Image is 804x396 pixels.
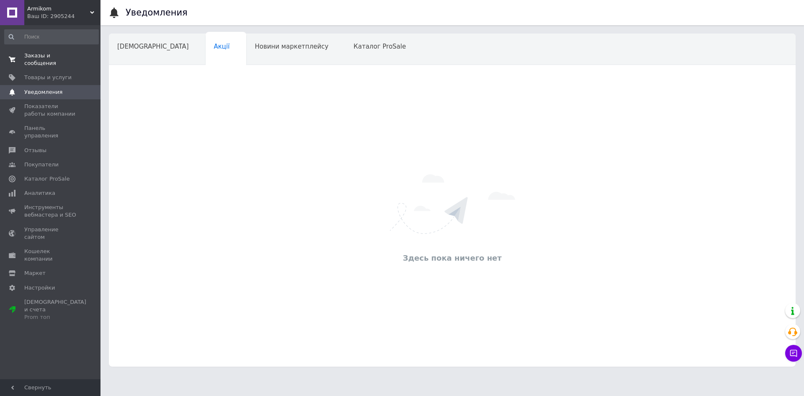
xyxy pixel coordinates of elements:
[117,43,189,50] span: [DEMOGRAPHIC_DATA]
[113,253,791,263] div: Здесь пока ничего нет
[24,147,46,154] span: Отзывы
[24,298,86,321] span: [DEMOGRAPHIC_DATA] и счета
[24,204,77,219] span: Инструменты вебмастера и SEO
[24,189,55,197] span: Аналитика
[27,13,100,20] div: Ваш ID: 2905244
[24,74,72,81] span: Товары и услуги
[24,175,70,183] span: Каталог ProSale
[24,124,77,140] span: Панель управления
[255,43,328,50] span: Новини маркетплейсу
[27,5,90,13] span: Armikom
[126,8,188,18] h1: Уведомления
[4,29,99,44] input: Поиск
[24,103,77,118] span: Показатели работы компании
[24,88,62,96] span: Уведомления
[24,248,77,263] span: Кошелек компании
[24,269,46,277] span: Маркет
[353,43,406,50] span: Каталог ProSale
[24,161,59,168] span: Покупатели
[24,226,77,241] span: Управление сайтом
[24,52,77,67] span: Заказы и сообщения
[24,284,55,292] span: Настройки
[785,345,802,362] button: Чат с покупателем
[214,43,230,50] span: Акції
[24,313,86,321] div: Prom топ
